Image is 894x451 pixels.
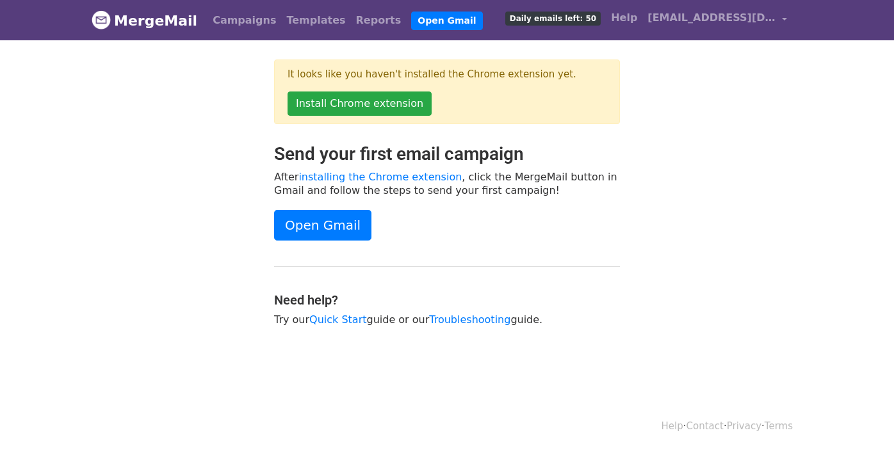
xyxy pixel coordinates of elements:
[500,5,606,31] a: Daily emails left: 50
[727,420,761,432] a: Privacy
[642,5,792,35] a: [EMAIL_ADDRESS][DOMAIN_NAME]
[505,12,601,26] span: Daily emails left: 50
[288,68,606,81] p: It looks like you haven't installed the Chrome extension yet.
[274,170,620,197] p: After , click the MergeMail button in Gmail and follow the steps to send your first campaign!
[309,313,366,326] a: Quick Start
[92,10,111,29] img: MergeMail logo
[281,8,350,33] a: Templates
[298,171,462,183] a: installing the Chrome extension
[288,91,432,116] a: Install Chrome extension
[429,313,510,326] a: Troubleshooting
[662,420,683,432] a: Help
[274,313,620,326] p: Try our guide or our guide.
[274,143,620,165] h2: Send your first email campaign
[351,8,407,33] a: Reports
[606,5,642,31] a: Help
[274,292,620,308] h4: Need help?
[207,8,281,33] a: Campaigns
[647,10,776,26] span: [EMAIL_ADDRESS][DOMAIN_NAME]
[687,420,724,432] a: Contact
[274,210,371,241] a: Open Gmail
[765,420,793,432] a: Terms
[92,7,197,34] a: MergeMail
[411,12,482,30] a: Open Gmail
